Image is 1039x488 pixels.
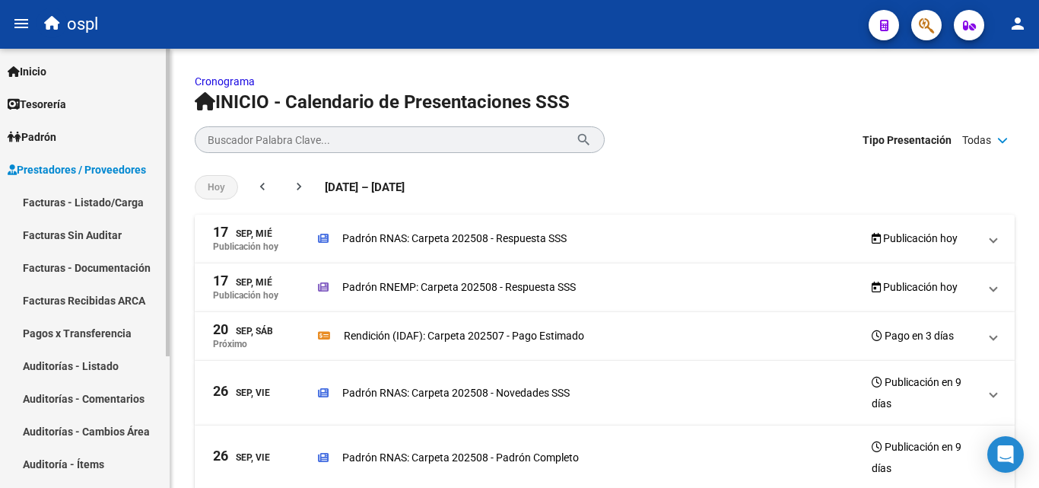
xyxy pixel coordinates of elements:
p: Padrón RNAS: Carpeta 202508 - Padrón Completo [342,449,579,466]
span: Inicio [8,63,46,80]
mat-expansion-panel-header: 17Sep, MiéPublicación hoyPadrón RNAS: Carpeta 202508 - Respuesta SSSPublicación hoy [195,215,1015,263]
span: Tipo Presentación [863,132,952,148]
div: Open Intercom Messenger [987,436,1024,473]
mat-icon: person [1009,14,1027,33]
span: 26 [213,384,228,398]
mat-icon: menu [12,14,30,33]
span: 17 [213,274,228,288]
p: Padrón RNAS: Carpeta 202508 - Novedades SSS [342,384,570,401]
span: INICIO - Calendario de Presentaciones SSS [195,91,570,113]
button: Hoy [195,175,238,199]
div: Sep, Mié [213,274,272,290]
mat-icon: chevron_right [291,179,307,194]
p: Publicación hoy [213,241,278,252]
span: 17 [213,225,228,239]
h3: Pago en 3 días [872,325,954,346]
div: Sep, Sáb [213,323,273,339]
mat-icon: search [576,130,592,148]
p: Padrón RNAS: Carpeta 202508 - Respuesta SSS [342,230,567,247]
h3: Publicación hoy [872,228,958,249]
p: Rendición (IDAF): Carpeta 202507 - Pago Estimado [344,327,584,344]
span: 20 [213,323,228,336]
p: Próximo [213,339,247,349]
mat-icon: chevron_left [255,179,270,194]
span: Tesorería [8,96,66,113]
p: Publicación hoy [213,290,278,301]
div: Sep, Mié [213,225,272,241]
h3: Publicación hoy [872,276,958,298]
span: [DATE] – [DATE] [325,179,405,196]
span: ospl [67,8,98,41]
h3: Publicación en 9 días [872,436,978,479]
mat-expansion-panel-header: 26Sep, ViePadrón RNAS: Carpeta 202508 - Novedades SSSPublicación en 9 días [195,361,1015,426]
div: Sep, Vie [213,449,270,465]
h3: Publicación en 9 días [872,372,978,414]
span: 26 [213,449,228,463]
span: Padrón [8,129,56,145]
a: Cronograma [195,75,255,88]
mat-expansion-panel-header: 17Sep, MiéPublicación hoyPadrón RNEMP: Carpeta 202508 - Respuesta SSSPublicación hoy [195,263,1015,312]
div: Sep, Vie [213,384,270,400]
p: Padrón RNEMP: Carpeta 202508 - Respuesta SSS [342,279,576,295]
mat-expansion-panel-header: 20Sep, SábPróximoRendición (IDAF): Carpeta 202507 - Pago EstimadoPago en 3 días [195,312,1015,361]
span: Todas [962,132,991,148]
span: Prestadores / Proveedores [8,161,146,178]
